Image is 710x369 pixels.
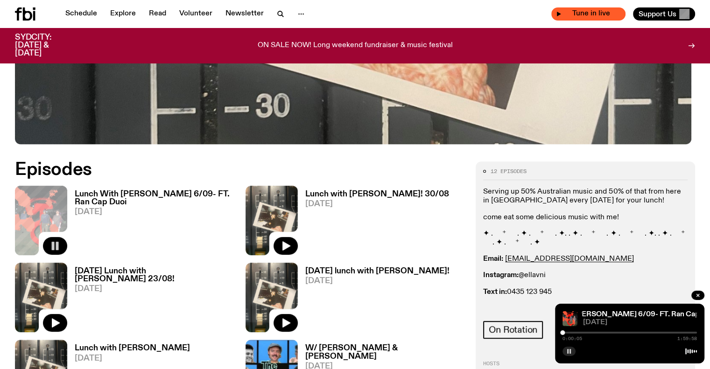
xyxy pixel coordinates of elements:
[75,344,190,352] h3: Lunch with [PERSON_NAME]
[15,34,75,57] h3: SYDCITY: [DATE] & [DATE]
[483,272,519,279] strong: Instagram:
[246,263,298,332] img: A polaroid of Ella Avni in the studio on top of the mixer which is also located in the studio.
[562,10,621,17] span: Tune in live
[15,263,67,332] img: A polaroid of Ella Avni in the studio on top of the mixer which is also located in the studio.
[562,336,582,341] span: 0:00:05
[305,277,450,285] span: [DATE]
[505,255,633,263] a: [EMAIL_ADDRESS][DOMAIN_NAME]
[305,200,449,208] span: [DATE]
[483,255,503,263] strong: Email:
[246,186,298,255] img: A polaroid of Ella Avni in the studio on top of the mixer which is also located in the studio.
[298,267,450,332] a: [DATE] lunch with [PERSON_NAME]![DATE]
[483,188,688,205] p: Serving up 50% Australian music and 50% of that from here in [GEOGRAPHIC_DATA] every [DATE] for y...
[15,161,464,178] h2: Episodes
[174,7,218,21] a: Volunteer
[258,42,453,50] p: ON SALE NOW! Long weekend fundraiser & music festival
[60,7,103,21] a: Schedule
[75,267,234,283] h3: [DATE] Lunch with [PERSON_NAME] 23/08!
[305,267,450,275] h3: [DATE] lunch with [PERSON_NAME]!
[483,230,688,247] p: ✦ . ⁺ . ✦ . ⁺ . ✦. . ✦ . ⁺ . ✦ . ⁺ . ✦. . ✦ . ⁺ . ✦ . ⁺ . ✦
[551,7,626,21] button: On AirRhizomeTune in live
[305,344,465,360] h3: W/ [PERSON_NAME] & [PERSON_NAME]
[583,319,697,326] span: [DATE]
[75,190,234,206] h3: Lunch With [PERSON_NAME] 6/09- FT. Ran Cap Duoi
[105,7,141,21] a: Explore
[483,321,543,339] a: On Rotation
[298,190,449,255] a: Lunch with [PERSON_NAME]! 30/08[DATE]
[491,169,527,174] span: 12 episodes
[220,7,269,21] a: Newsletter
[75,285,234,293] span: [DATE]
[489,325,537,335] span: On Rotation
[483,288,507,296] strong: Text in:
[143,7,172,21] a: Read
[67,190,234,255] a: Lunch With [PERSON_NAME] 6/09- FT. Ran Cap Duoi[DATE]
[639,10,676,18] span: Support Us
[75,355,190,362] span: [DATE]
[67,267,234,332] a: [DATE] Lunch with [PERSON_NAME] 23/08![DATE]
[483,288,688,297] p: 0435 123 945
[483,213,688,222] p: come eat some delicious music with me!
[75,208,234,216] span: [DATE]
[633,7,695,21] button: Support Us
[483,271,688,280] p: @ellavni
[305,190,449,198] h3: Lunch with [PERSON_NAME]! 30/08
[677,336,697,341] span: 1:59:58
